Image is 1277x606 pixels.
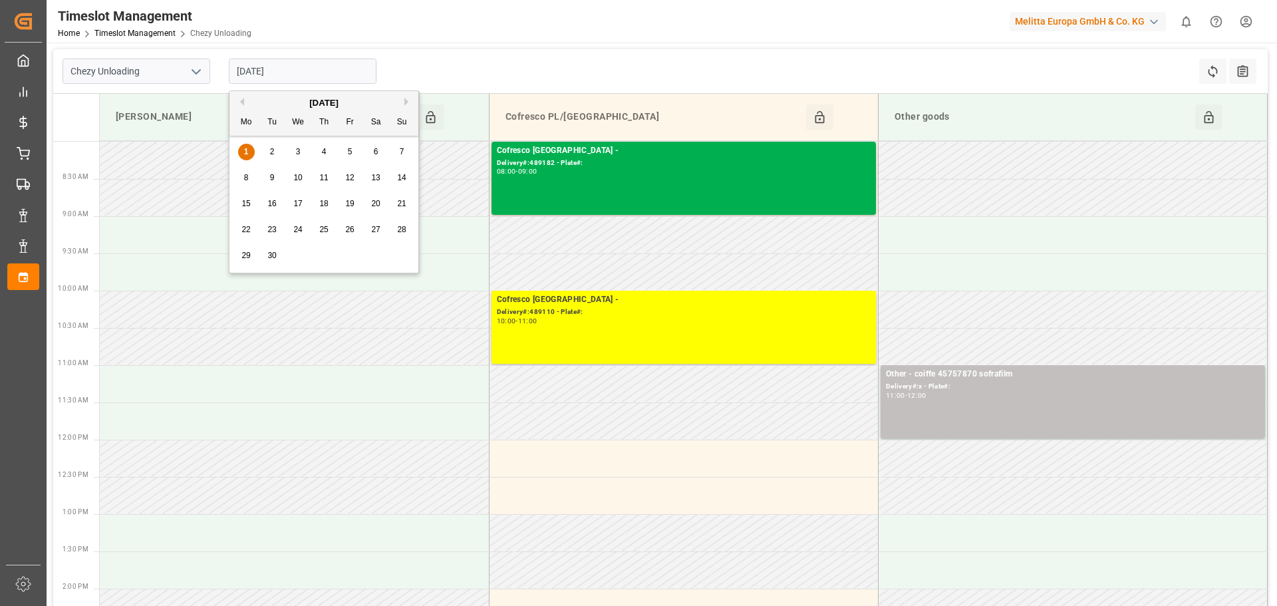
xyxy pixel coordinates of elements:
div: Choose Sunday, September 28th, 2025 [394,222,410,238]
div: Choose Friday, September 26th, 2025 [342,222,358,238]
div: Fr [342,114,358,131]
div: Choose Thursday, September 4th, 2025 [316,144,333,160]
span: 19 [345,199,354,208]
div: Choose Monday, September 1st, 2025 [238,144,255,160]
div: Choose Monday, September 29th, 2025 [238,247,255,264]
div: Choose Friday, September 5th, 2025 [342,144,358,160]
div: Delivery#:x - Plate#: [886,381,1260,392]
span: 27 [371,225,380,234]
div: 11:00 [886,392,905,398]
div: Choose Tuesday, September 16th, 2025 [264,196,281,212]
span: 8 [244,173,249,182]
span: 28 [397,225,406,234]
div: Choose Thursday, September 25th, 2025 [316,222,333,238]
div: Choose Thursday, September 18th, 2025 [316,196,333,212]
span: 12:30 PM [58,471,88,478]
div: Choose Wednesday, September 24th, 2025 [290,222,307,238]
div: Choose Tuesday, September 9th, 2025 [264,170,281,186]
div: Choose Friday, September 19th, 2025 [342,196,358,212]
span: 15 [241,199,250,208]
span: 20 [371,199,380,208]
span: 26 [345,225,354,234]
div: 10:00 [497,318,516,324]
div: Choose Wednesday, September 10th, 2025 [290,170,307,186]
div: Choose Monday, September 15th, 2025 [238,196,255,212]
div: Choose Saturday, September 20th, 2025 [368,196,384,212]
span: 1:30 PM [63,545,88,553]
div: Choose Wednesday, September 17th, 2025 [290,196,307,212]
span: 11:30 AM [58,396,88,404]
div: Choose Saturday, September 6th, 2025 [368,144,384,160]
div: - [905,392,907,398]
div: Melitta Europa GmbH & Co. KG [1010,12,1166,31]
span: 5 [348,147,353,156]
button: show 0 new notifications [1171,7,1201,37]
span: 8:30 AM [63,173,88,180]
div: Choose Sunday, September 14th, 2025 [394,170,410,186]
div: Choose Sunday, September 21st, 2025 [394,196,410,212]
span: 10:00 AM [58,285,88,292]
div: Sa [368,114,384,131]
div: Choose Friday, September 12th, 2025 [342,170,358,186]
div: Other - coiffe 45757870 sofrafilm [886,368,1260,381]
div: month 2025-09 [233,139,415,269]
div: Choose Sunday, September 7th, 2025 [394,144,410,160]
span: 18 [319,199,328,208]
div: Mo [238,114,255,131]
input: DD-MM-YYYY [229,59,376,84]
span: 12 [345,173,354,182]
a: Timeslot Management [94,29,176,38]
span: 10:30 AM [58,322,88,329]
span: 30 [267,251,276,260]
span: 11 [319,173,328,182]
div: 09:00 [518,168,537,174]
div: Choose Tuesday, September 30th, 2025 [264,247,281,264]
div: Choose Wednesday, September 3rd, 2025 [290,144,307,160]
div: Su [394,114,410,131]
button: Previous Month [236,98,244,106]
div: Th [316,114,333,131]
div: Tu [264,114,281,131]
div: Choose Saturday, September 13th, 2025 [368,170,384,186]
div: Other goods [889,104,1195,130]
div: - [515,168,517,174]
button: Melitta Europa GmbH & Co. KG [1010,9,1171,34]
span: 14 [397,173,406,182]
span: 17 [293,199,302,208]
span: 7 [400,147,404,156]
span: 3 [296,147,301,156]
span: 22 [241,225,250,234]
span: 25 [319,225,328,234]
span: 1:00 PM [63,508,88,516]
div: Cofresco [GEOGRAPHIC_DATA] - [497,144,871,158]
div: - [515,318,517,324]
button: open menu [186,61,206,82]
a: Home [58,29,80,38]
div: Delivery#:489182 - Plate#: [497,158,871,169]
div: Cofresco PL/[GEOGRAPHIC_DATA] [500,104,806,130]
span: 21 [397,199,406,208]
span: 4 [322,147,327,156]
div: 11:00 [518,318,537,324]
span: 16 [267,199,276,208]
span: 23 [267,225,276,234]
span: 2 [270,147,275,156]
div: Choose Tuesday, September 2nd, 2025 [264,144,281,160]
div: Choose Tuesday, September 23rd, 2025 [264,222,281,238]
div: Choose Monday, September 22nd, 2025 [238,222,255,238]
span: 29 [241,251,250,260]
span: 12:00 PM [58,434,88,441]
span: 1 [244,147,249,156]
div: Delivery#:489110 - Plate#: [497,307,871,318]
input: Type to search/select [63,59,210,84]
div: [PERSON_NAME] [110,104,417,130]
span: 13 [371,173,380,182]
span: 11:00 AM [58,359,88,367]
span: 9 [270,173,275,182]
span: 6 [374,147,378,156]
div: Choose Saturday, September 27th, 2025 [368,222,384,238]
div: Timeslot Management [58,6,251,26]
div: We [290,114,307,131]
span: 10 [293,173,302,182]
div: Choose Thursday, September 11th, 2025 [316,170,333,186]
